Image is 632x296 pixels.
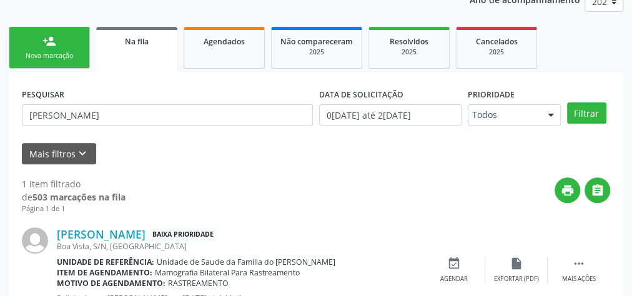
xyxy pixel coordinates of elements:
[510,257,523,270] i: insert_drive_file
[572,257,586,270] i: 
[319,85,403,104] label: DATA DE SOLICITAÇÃO
[150,228,216,241] span: Baixa Prioridade
[440,275,468,284] div: Agendar
[280,47,353,57] div: 2025
[472,109,535,121] span: Todos
[585,177,610,203] button: 
[76,147,89,160] i: keyboard_arrow_down
[22,190,126,204] div: de
[561,184,575,197] i: print
[319,104,462,126] input: Selecione um intervalo
[57,257,154,267] b: Unidade de referência:
[32,191,126,203] strong: 503 marcações na fila
[57,227,146,241] a: [PERSON_NAME]
[57,267,152,278] b: Item de agendamento:
[157,257,335,267] span: Unidade de Saude da Familia do [PERSON_NAME]
[18,51,81,61] div: Nova marcação
[22,227,48,254] img: img
[204,36,245,47] span: Agendados
[591,184,605,197] i: 
[378,47,440,57] div: 2025
[22,143,96,165] button: Mais filtroskeyboard_arrow_down
[42,34,56,48] div: person_add
[390,36,428,47] span: Resolvidos
[22,85,64,104] label: PESQUISAR
[155,267,300,278] span: Mamografia Bilateral Para Rastreamento
[476,36,518,47] span: Cancelados
[555,177,580,203] button: print
[567,102,606,124] button: Filtrar
[494,275,539,284] div: Exportar (PDF)
[465,47,528,57] div: 2025
[125,36,149,47] span: Na fila
[447,257,461,270] i: event_available
[468,85,515,104] label: Prioridade
[57,278,165,289] b: Motivo de agendamento:
[22,204,126,214] div: Página 1 de 1
[22,104,313,126] input: Nome, CNS
[280,36,353,47] span: Não compareceram
[57,241,423,252] div: Boa Vista, S/N, [GEOGRAPHIC_DATA]
[22,177,126,190] div: 1 item filtrado
[168,278,229,289] span: RASTREAMENTO
[562,275,596,284] div: Mais ações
